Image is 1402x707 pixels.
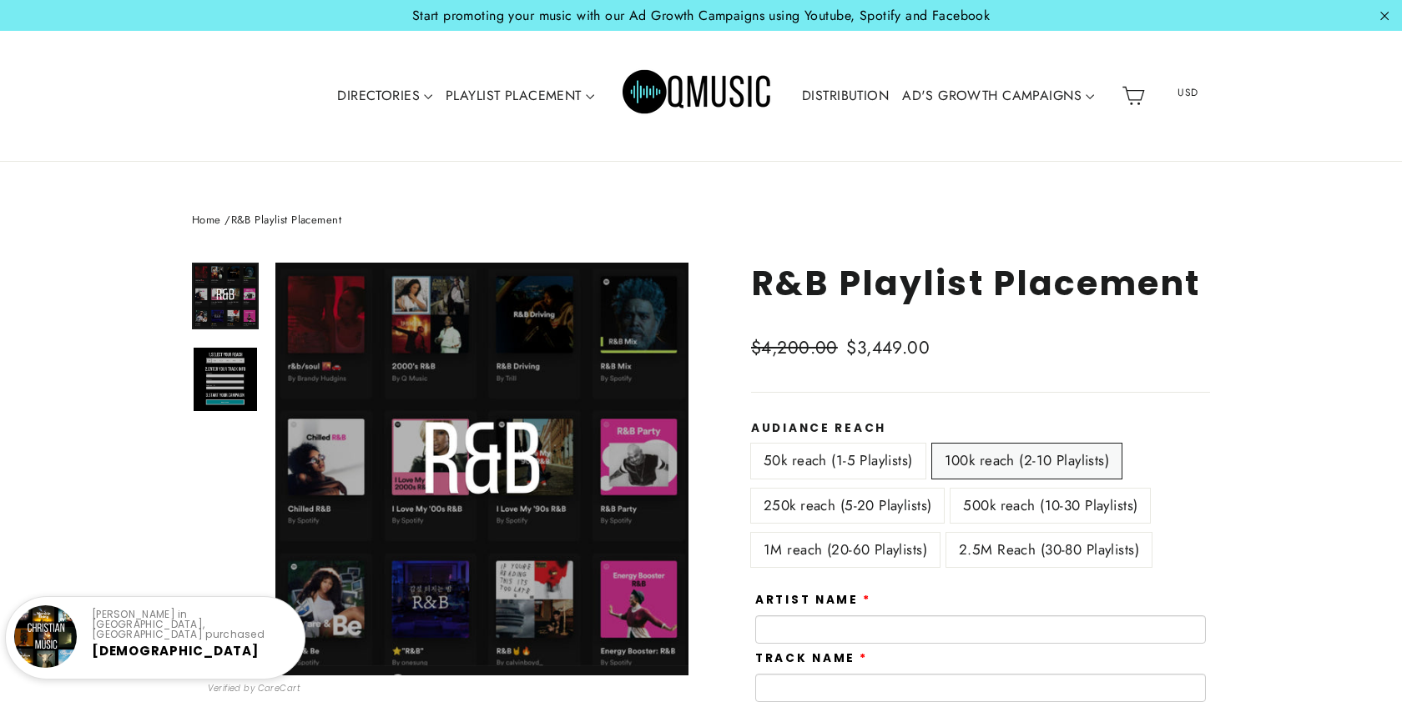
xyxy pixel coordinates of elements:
[751,335,838,360] span: $4,200.00
[751,489,944,523] label: 250k reach (5-20 Playlists)
[623,58,773,133] img: Q Music Promotions
[330,77,439,115] a: DIRECTORIES
[895,77,1101,115] a: AD'S GROWTH CAMPAIGNS
[281,48,1116,145] div: Primary
[224,212,230,228] span: /
[92,609,290,639] p: [PERSON_NAME] in [GEOGRAPHIC_DATA], [GEOGRAPHIC_DATA] purchased
[951,489,1150,523] label: 500k reach (10-30 Playlists)
[751,444,925,478] label: 50k reach (1-5 Playlists)
[194,264,257,328] img: R&B Playlist Placement
[192,212,221,228] a: Home
[92,642,259,674] a: [DEMOGRAPHIC_DATA] Playlist Placem...
[208,682,301,695] small: Verified by CareCart
[192,212,1210,229] nav: breadcrumbs
[751,533,940,567] label: 1M reach (20-60 Playlists)
[751,422,1210,435] label: Audiance Reach
[755,594,871,607] label: Artist Name
[795,77,895,115] a: DISTRIBUTION
[846,335,930,360] span: $3,449.00
[439,77,601,115] a: PLAYLIST PLACEMENT
[751,263,1210,303] h1: R&B Playlist Placement
[932,444,1122,478] label: 100k reach (2-10 Playlists)
[1157,80,1220,105] span: USD
[194,348,257,411] img: R&B Playlist Placement
[946,533,1152,567] label: 2.5M Reach (30-80 Playlists)
[755,652,868,665] label: Track Name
